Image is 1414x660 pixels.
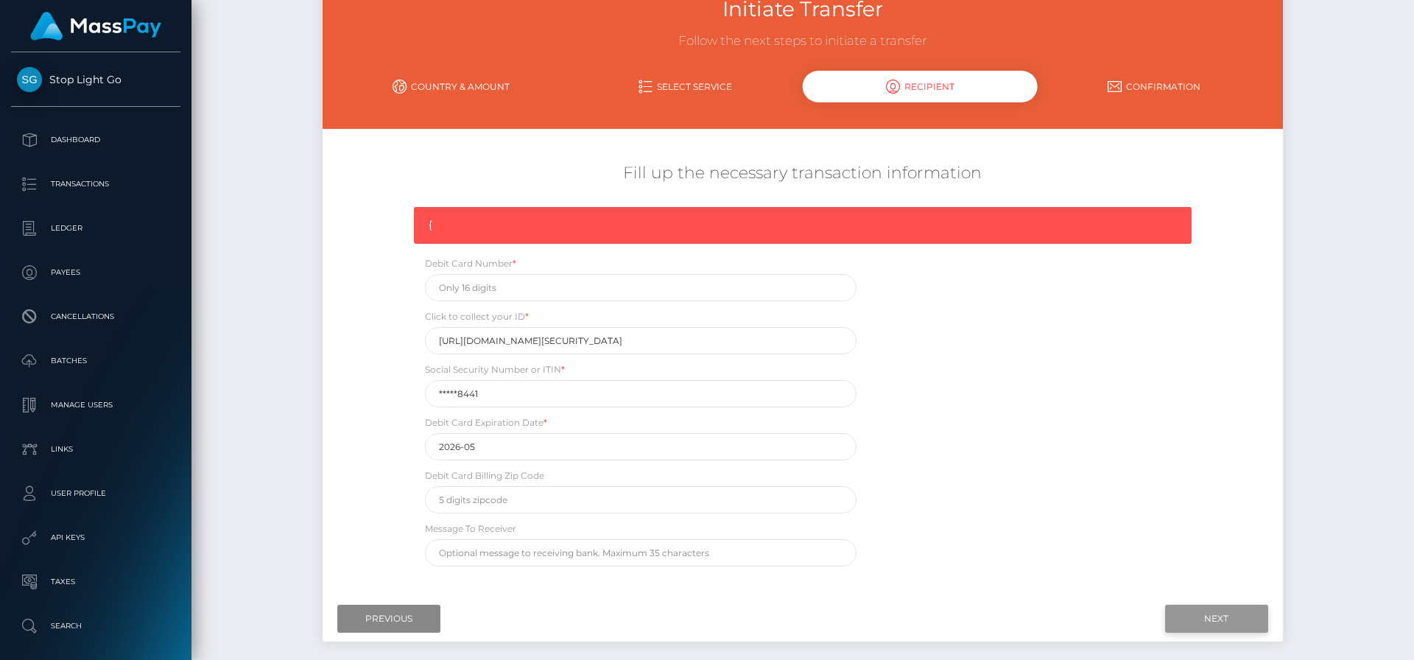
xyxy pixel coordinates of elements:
p: Ledger [17,217,175,239]
a: API Keys [11,519,180,556]
label: Message To Receiver [425,522,516,536]
input: 5 digits zipcode [425,486,857,513]
a: Transactions [11,166,180,203]
a: User Profile [11,475,180,512]
a: Batches [11,343,180,379]
a: Links [11,431,180,468]
label: Social Security Number or ITIN [425,363,565,376]
p: Search [17,615,175,637]
span: { [429,218,432,231]
h5: Fill up the necessary transaction information [334,162,1271,185]
label: Click to collect your ID [425,310,529,323]
input: Next [1165,605,1268,633]
a: Cancellations [11,298,180,335]
img: Stop Light Go [17,67,42,92]
a: Confirmation [1037,74,1271,99]
a: Ledger [11,210,180,247]
p: Batches [17,350,175,372]
a: Dashboard [11,122,180,158]
p: Manage Users [17,394,175,416]
input: Previous [337,605,440,633]
p: Transactions [17,173,175,195]
a: Taxes [11,564,180,600]
p: User Profile [17,482,175,505]
div: Recipient [803,71,1037,102]
p: Taxes [17,571,175,593]
a: Search [11,608,180,645]
h3: Follow the next steps to initiate a transfer [334,32,1271,50]
img: MassPay Logo [30,12,161,41]
p: API Keys [17,527,175,549]
input: YYYY-MM i.e. 2030-07 [425,433,857,460]
label: Debit Card Number [425,257,516,270]
p: Dashboard [17,129,175,151]
p: Links [17,438,175,460]
input: 9 digits [425,380,857,407]
input: Optional message to receiving bank. Maximum 35 characters [425,539,857,566]
a: Country & Amount [334,74,568,99]
input: Please follow the provided link to provide your ID and selfie [425,327,857,354]
label: Debit Card Billing Zip Code [425,469,544,482]
a: Payees [11,254,180,291]
p: Cancellations [17,306,175,328]
a: Manage Users [11,387,180,424]
a: Select Service [569,74,803,99]
input: Only 16 digits [425,274,857,301]
span: Stop Light Go [11,73,180,86]
label: Debit Card Expiration Date [425,416,547,429]
p: Payees [17,261,175,284]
